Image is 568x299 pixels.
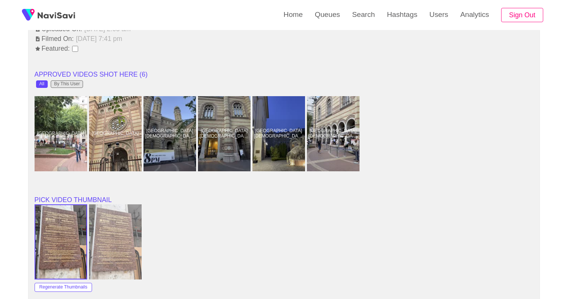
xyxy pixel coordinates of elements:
a: [GEOGRAPHIC_DATA][DEMOGRAPHIC_DATA]Dohány Street Synagogue [252,96,307,171]
div: By This User [54,82,80,87]
a: [GEOGRAPHIC_DATA]Budapest [35,96,89,171]
a: [GEOGRAPHIC_DATA]Budapest [89,96,144,171]
img: Budapest thumbnail 2 [89,204,142,279]
div: All [39,82,44,87]
img: fireSpot [19,6,38,24]
a: [GEOGRAPHIC_DATA][DEMOGRAPHIC_DATA]Dohány Street Synagogue [198,96,252,171]
li: APPROVED VIDEOS SHOT HERE ( 6 ) [35,70,534,79]
span: Filmed On: [35,35,75,42]
button: Regenerate Thumbnails [35,283,92,292]
img: fireSpot [38,11,75,19]
a: [GEOGRAPHIC_DATA][DEMOGRAPHIC_DATA]Dohány Street Synagogue [144,96,198,171]
img: Budapest thumbnail 1 [35,205,86,279]
span: [DATE] 7:41 pm [75,35,123,42]
li: PICK VIDEO THUMBNAIL [35,195,534,204]
span: Featured: [35,45,71,52]
button: Sign Out [501,8,543,23]
a: [GEOGRAPHIC_DATA][DEMOGRAPHIC_DATA]Dohány Street Synagogue [307,96,361,171]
